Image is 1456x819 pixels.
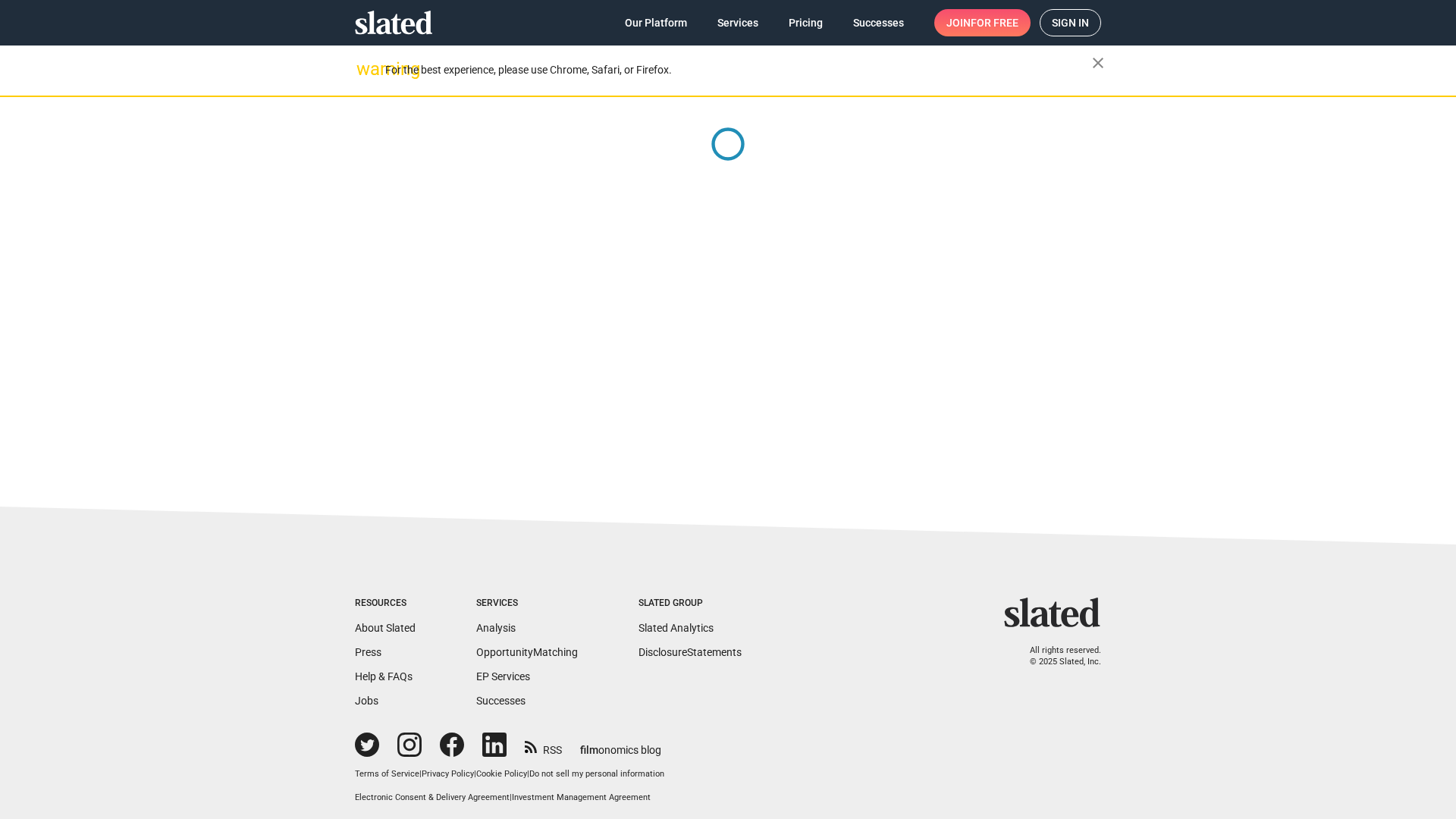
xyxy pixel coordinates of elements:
[422,769,474,779] a: Privacy Policy
[512,792,651,802] a: Investment Management Agreement
[705,9,770,36] a: Services
[476,695,526,707] a: Successes
[476,646,578,658] a: OpportunityMatching
[476,670,530,682] a: EP Services
[639,598,742,610] div: Slated Group
[525,734,562,758] a: RSS
[355,622,416,634] a: About Slated
[476,598,578,610] div: Services
[476,622,516,634] a: Analysis
[613,9,699,36] a: Our Platform
[777,9,835,36] a: Pricing
[355,792,510,802] a: Electronic Consent & Delivery Agreement
[356,60,375,78] mat-icon: warning
[580,731,661,758] a: filmonomics blog
[419,769,422,779] span: |
[474,769,476,779] span: |
[717,9,758,36] span: Services
[946,9,1018,36] span: Join
[971,9,1018,36] span: for free
[355,598,416,610] div: Resources
[355,646,381,658] a: Press
[639,646,742,658] a: DisclosureStatements
[1014,645,1101,667] p: All rights reserved. © 2025 Slated, Inc.
[625,9,687,36] span: Our Platform
[355,769,419,779] a: Terms of Service
[527,769,529,779] span: |
[355,670,413,682] a: Help & FAQs
[789,9,823,36] span: Pricing
[1089,54,1107,72] mat-icon: close
[510,792,512,802] span: |
[841,9,916,36] a: Successes
[1040,9,1101,36] a: Sign in
[476,769,527,779] a: Cookie Policy
[639,622,714,634] a: Slated Analytics
[385,60,1092,80] div: For the best experience, please use Chrome, Safari, or Firefox.
[529,769,664,780] button: Do not sell my personal information
[934,9,1031,36] a: Joinfor free
[355,695,378,707] a: Jobs
[580,744,598,756] span: film
[853,9,904,36] span: Successes
[1052,10,1089,36] span: Sign in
